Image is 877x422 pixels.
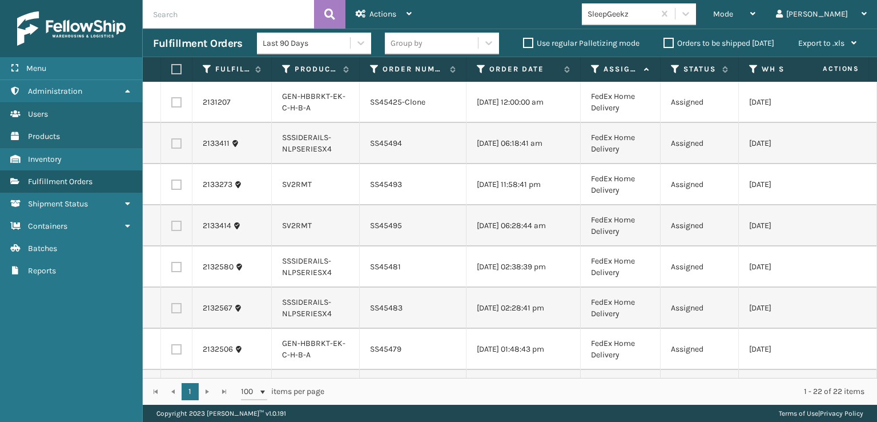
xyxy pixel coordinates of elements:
[466,370,581,411] td: [DATE] 01:58:41 pm
[523,38,639,48] label: Use regular Palletizing mode
[215,64,250,74] label: Fulfillment Order Id
[383,64,444,74] label: Order Number
[661,205,739,246] td: Assigned
[28,109,48,119] span: Users
[360,82,466,123] td: SS45425-Clone
[661,82,739,123] td: Assigned
[466,205,581,246] td: [DATE] 06:28:44 am
[661,123,739,164] td: Assigned
[282,180,312,189] a: SV2RMT
[203,302,232,314] a: 2132567
[713,9,733,19] span: Mode
[295,64,337,74] label: Product SKU
[241,386,258,397] span: 100
[360,329,466,370] td: SS45479
[581,370,661,411] td: FedEx Home Delivery
[203,344,233,355] a: 2132506
[360,288,466,329] td: SS45483
[466,164,581,205] td: [DATE] 11:58:41 pm
[739,329,853,370] td: [DATE]
[28,154,62,164] span: Inventory
[581,123,661,164] td: FedEx Home Delivery
[466,288,581,329] td: [DATE] 02:28:41 pm
[466,246,581,288] td: [DATE] 02:38:39 pm
[820,409,863,417] a: Privacy Policy
[369,9,396,19] span: Actions
[787,59,866,78] span: Actions
[360,246,466,288] td: SS45481
[581,246,661,288] td: FedEx Home Delivery
[28,132,60,141] span: Products
[28,177,92,186] span: Fulfillment Orders
[739,164,853,205] td: [DATE]
[466,82,581,123] td: [DATE] 12:00:00 am
[739,82,853,123] td: [DATE]
[466,123,581,164] td: [DATE] 06:18:41 am
[203,220,231,232] a: 2133414
[282,256,332,277] a: SSSIDERAILS-NLPSERIESX4
[153,37,242,50] h3: Fulfillment Orders
[762,64,831,74] label: WH Ship By Date
[26,63,46,73] span: Menu
[661,164,739,205] td: Assigned
[581,82,661,123] td: FedEx Home Delivery
[663,38,774,48] label: Orders to be shipped [DATE]
[661,288,739,329] td: Assigned
[360,123,466,164] td: SS45494
[156,405,286,422] p: Copyright 2023 [PERSON_NAME]™ v 1.0.191
[282,133,332,154] a: SSSIDERAILS-NLPSERIESX4
[203,138,230,149] a: 2133411
[779,409,818,417] a: Terms of Use
[489,64,558,74] label: Order Date
[340,386,864,397] div: 1 - 22 of 22 items
[779,405,863,422] div: |
[604,64,638,74] label: Assigned Carrier Service
[739,205,853,246] td: [DATE]
[391,37,423,49] div: Group by
[581,329,661,370] td: FedEx Home Delivery
[739,370,853,411] td: [DATE]
[661,246,739,288] td: Assigned
[466,329,581,370] td: [DATE] 01:48:43 pm
[581,164,661,205] td: FedEx Home Delivery
[282,91,345,113] a: GEN-HBBRKT-EK-C-H-B-A
[28,199,88,209] span: Shipment Status
[360,164,466,205] td: SS45493
[263,37,351,49] div: Last 90 Days
[739,123,853,164] td: [DATE]
[739,246,853,288] td: [DATE]
[182,383,199,400] a: 1
[739,288,853,329] td: [DATE]
[17,11,126,46] img: logo
[683,64,717,74] label: Status
[203,97,231,108] a: 2131207
[28,221,67,231] span: Containers
[28,86,82,96] span: Administration
[360,205,466,246] td: SS45495
[203,261,234,273] a: 2132580
[581,205,661,246] td: FedEx Home Delivery
[581,288,661,329] td: FedEx Home Delivery
[28,244,57,253] span: Batches
[282,339,345,360] a: GEN-HBBRKT-EK-C-H-B-A
[28,266,56,276] span: Reports
[360,370,466,411] td: SS45480
[661,370,739,411] td: Assigned
[203,179,232,190] a: 2133273
[661,329,739,370] td: Assigned
[798,38,844,48] span: Export to .xls
[588,8,655,20] div: SleepGeekz
[282,221,312,230] a: SV2RMT
[241,383,324,400] span: items per page
[282,297,332,319] a: SSSIDERAILS-NLPSERIESX4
